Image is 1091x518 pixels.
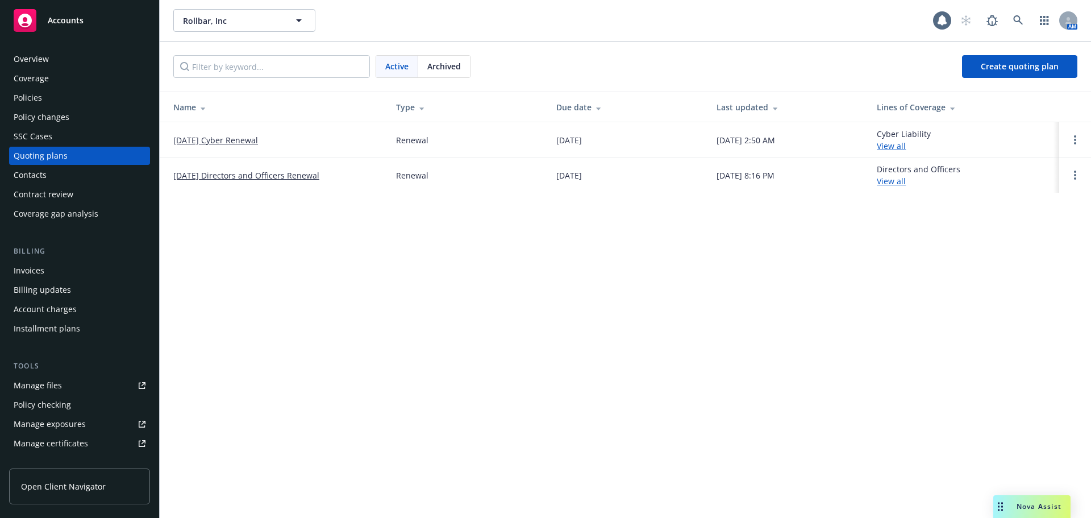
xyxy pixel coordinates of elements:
[396,169,428,181] div: Renewal
[9,246,150,257] div: Billing
[877,176,906,187] a: View all
[9,281,150,299] a: Billing updates
[14,50,49,68] div: Overview
[173,101,378,113] div: Name
[9,89,150,107] a: Policies
[14,185,73,204] div: Contract review
[14,205,98,223] div: Coverage gap analysis
[385,60,409,72] span: Active
[1033,9,1056,32] a: Switch app
[9,108,150,126] a: Policy changes
[877,128,931,152] div: Cyber Liability
[14,147,68,165] div: Quoting plans
[717,101,859,113] div: Last updated
[9,396,150,414] a: Policy checking
[9,415,150,433] a: Manage exposures
[981,9,1003,32] a: Report a Bug
[14,320,80,338] div: Installment plans
[427,60,461,72] span: Archived
[9,434,150,453] a: Manage certificates
[14,89,42,107] div: Policies
[955,9,977,32] a: Start snowing
[14,300,77,318] div: Account charges
[962,55,1077,78] a: Create quoting plan
[993,495,1007,518] div: Drag to move
[9,262,150,280] a: Invoices
[48,16,84,25] span: Accounts
[14,108,69,126] div: Policy changes
[14,262,44,280] div: Invoices
[877,140,906,151] a: View all
[14,281,71,299] div: Billing updates
[14,396,71,414] div: Policy checking
[173,169,319,181] a: [DATE] Directors and Officers Renewal
[556,169,582,181] div: [DATE]
[9,185,150,204] a: Contract review
[556,134,582,146] div: [DATE]
[21,480,106,492] span: Open Client Navigator
[9,454,150,472] a: Manage claims
[1068,133,1082,147] a: Open options
[9,205,150,223] a: Coverage gap analysis
[9,166,150,184] a: Contacts
[9,147,150,165] a: Quoting plans
[173,55,370,78] input: Filter by keyword...
[14,376,62,395] div: Manage files
[9,360,150,372] div: Tools
[1017,502,1061,511] span: Nova Assist
[14,415,86,433] div: Manage exposures
[9,300,150,318] a: Account charges
[556,101,698,113] div: Due date
[877,101,1050,113] div: Lines of Coverage
[9,376,150,395] a: Manage files
[981,61,1059,72] span: Create quoting plan
[9,50,150,68] a: Overview
[173,9,315,32] button: Rollbar, Inc
[14,127,52,146] div: SSC Cases
[14,454,71,472] div: Manage claims
[173,134,258,146] a: [DATE] Cyber Renewal
[717,169,774,181] div: [DATE] 8:16 PM
[1007,9,1030,32] a: Search
[1068,168,1082,182] a: Open options
[14,166,47,184] div: Contacts
[396,134,428,146] div: Renewal
[14,434,88,453] div: Manage certificates
[9,127,150,146] a: SSC Cases
[993,495,1071,518] button: Nova Assist
[9,320,150,338] a: Installment plans
[717,134,775,146] div: [DATE] 2:50 AM
[396,101,538,113] div: Type
[183,15,281,27] span: Rollbar, Inc
[14,69,49,88] div: Coverage
[877,163,960,187] div: Directors and Officers
[9,69,150,88] a: Coverage
[9,5,150,36] a: Accounts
